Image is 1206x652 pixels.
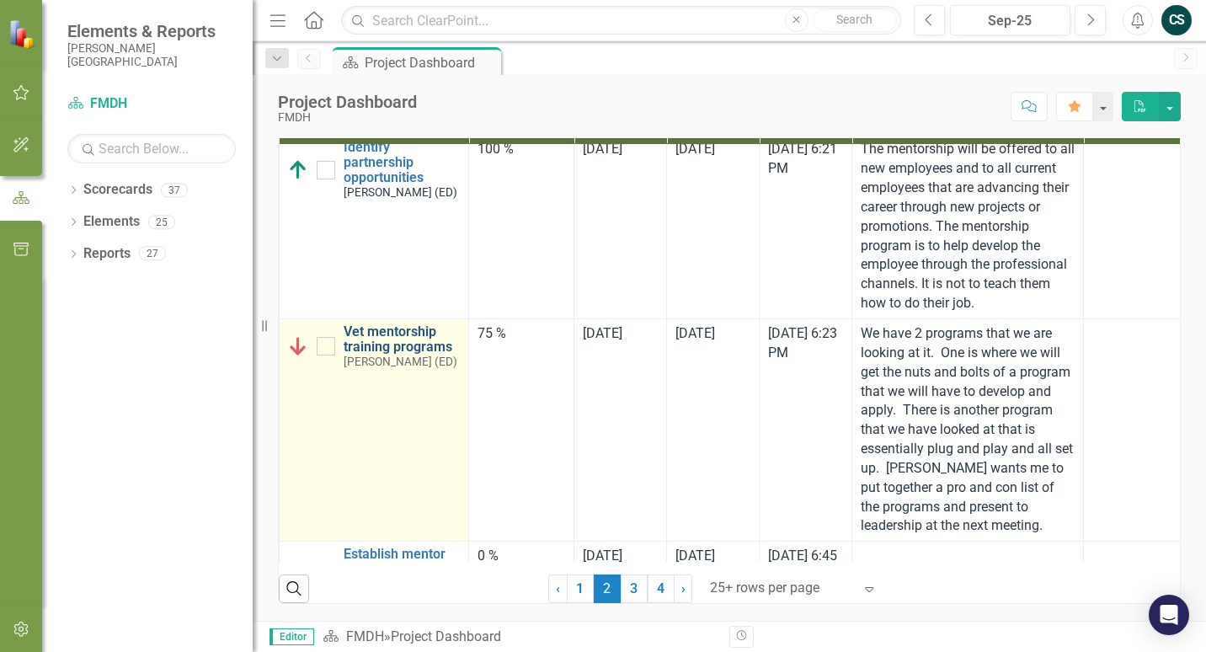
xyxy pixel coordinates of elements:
[556,580,560,596] span: ‹
[768,547,843,585] div: [DATE] 6:45 PM
[469,319,574,542] td: Double-Click to Edit
[278,93,417,111] div: Project Dashboard
[813,8,897,32] button: Search
[278,111,417,124] div: FMDH
[675,548,715,564] span: [DATE]
[950,5,1070,35] button: Sep-25
[574,542,667,612] td: Double-Click to Edit
[574,319,667,542] td: Double-Click to Edit
[852,319,1084,542] td: Double-Click to Edit
[861,324,1075,536] p: We have 2 programs that we are looking at it. One is where we will get the nuts and bolts of a pr...
[161,183,188,197] div: 37
[1149,595,1189,635] div: Open Intercom Messenger
[83,212,140,232] a: Elements
[344,547,460,591] a: Establish mentor pool; specify requirements
[478,547,565,566] div: 0 %
[478,140,565,159] div: 100 %
[83,244,131,264] a: Reports
[269,628,314,645] span: Editor
[583,325,622,341] span: [DATE]
[836,13,872,26] span: Search
[469,135,574,319] td: Double-Click to Edit
[667,542,760,612] td: Double-Click to Edit
[346,628,384,644] a: FMDH
[675,141,715,157] span: [DATE]
[478,324,565,344] div: 75 %
[280,135,469,319] td: Double-Click to Edit Right Click for Context Menu
[594,575,621,603] span: 2
[67,21,236,41] span: Elements & Reports
[861,140,1075,313] p: The mentorship will be offered to all new employees and to all current employees that are advanci...
[681,580,686,596] span: ›
[1161,5,1192,35] button: CS
[365,52,497,73] div: Project Dashboard
[574,135,667,319] td: Double-Click to Edit
[139,247,166,261] div: 27
[768,324,843,363] div: [DATE] 6:23 PM
[288,336,308,356] img: Below Plan
[391,628,501,644] div: Project Dashboard
[852,542,1084,612] td: Double-Click to Edit
[675,325,715,341] span: [DATE]
[344,140,460,184] a: Identify partnership opportunities
[667,319,760,542] td: Double-Click to Edit
[648,575,675,603] a: 4
[8,18,39,49] img: ClearPoint Strategy
[667,135,760,319] td: Double-Click to Edit
[583,141,622,157] span: [DATE]
[567,575,594,603] a: 1
[956,11,1065,31] div: Sep-25
[288,160,308,180] img: Above Target
[341,6,901,35] input: Search ClearPoint...
[67,41,236,69] small: [PERSON_NAME][GEOGRAPHIC_DATA]
[344,324,460,354] a: Vet mentorship training programs
[83,180,152,200] a: Scorecards
[852,135,1084,319] td: Double-Click to Edit
[67,94,236,114] a: FMDH
[583,548,622,564] span: [DATE]
[280,542,469,612] td: Double-Click to Edit Right Click for Context Menu
[621,575,648,603] a: 3
[344,186,457,199] small: [PERSON_NAME] (ED)
[469,542,574,612] td: Double-Click to Edit
[280,319,469,542] td: Double-Click to Edit Right Click for Context Menu
[67,134,236,163] input: Search Below...
[768,140,843,179] div: [DATE] 6:21 PM
[344,355,457,368] small: [PERSON_NAME] (ED)
[323,628,717,647] div: »
[148,215,175,229] div: 25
